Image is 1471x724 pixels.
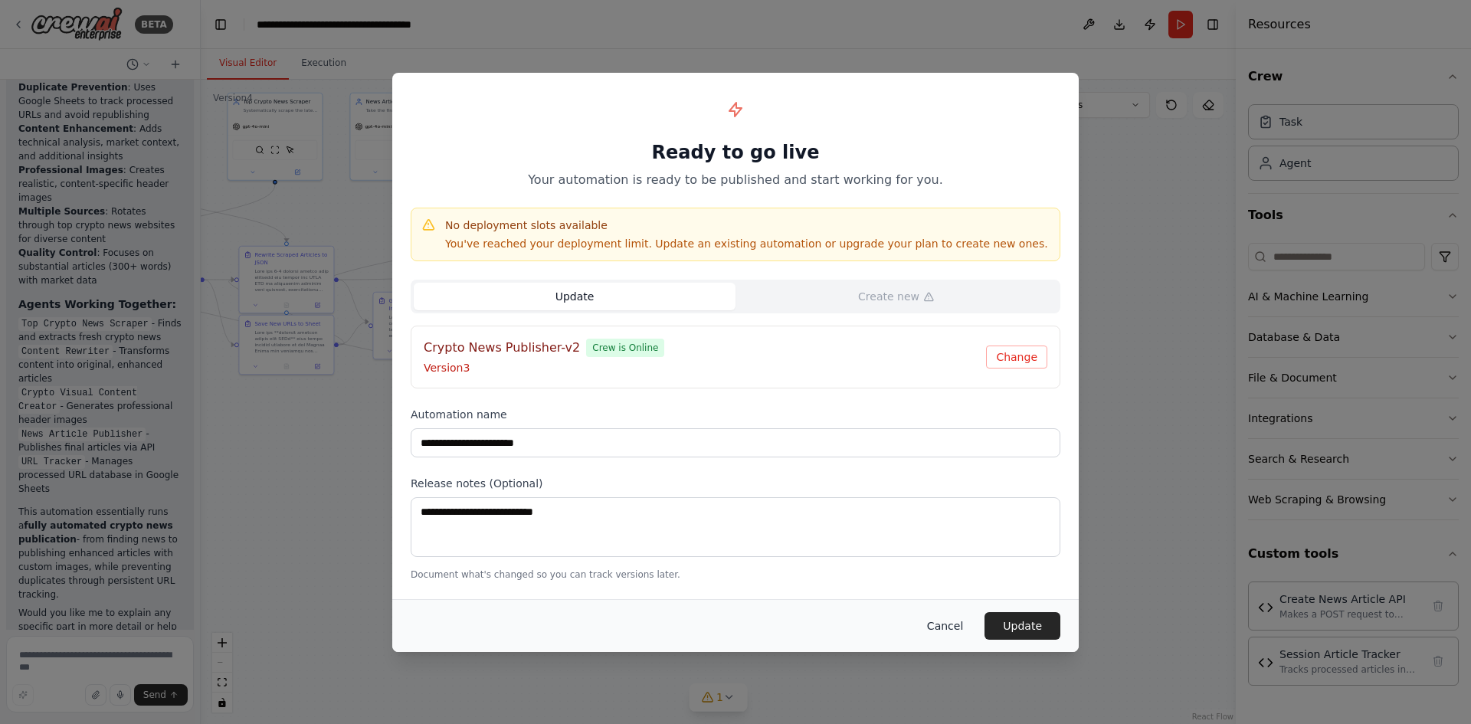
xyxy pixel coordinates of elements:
[424,339,580,357] h4: Crypto News Publisher-v2
[984,612,1060,640] button: Update
[411,171,1060,189] p: Your automation is ready to be published and start working for you.
[586,339,664,357] span: Crew is Online
[986,346,1047,369] button: Change
[445,218,1048,233] h4: No deployment slots available
[445,236,1048,251] p: You've reached your deployment limit. Update an existing automation or upgrade your plan to creat...
[414,283,735,310] button: Update
[915,612,975,640] button: Cancel
[411,476,1060,491] label: Release notes (Optional)
[411,568,1060,581] p: Document what's changed so you can track versions later.
[411,407,1060,422] label: Automation name
[424,360,986,375] p: Version 3
[735,283,1057,310] button: Create new
[411,140,1060,165] h1: Ready to go live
